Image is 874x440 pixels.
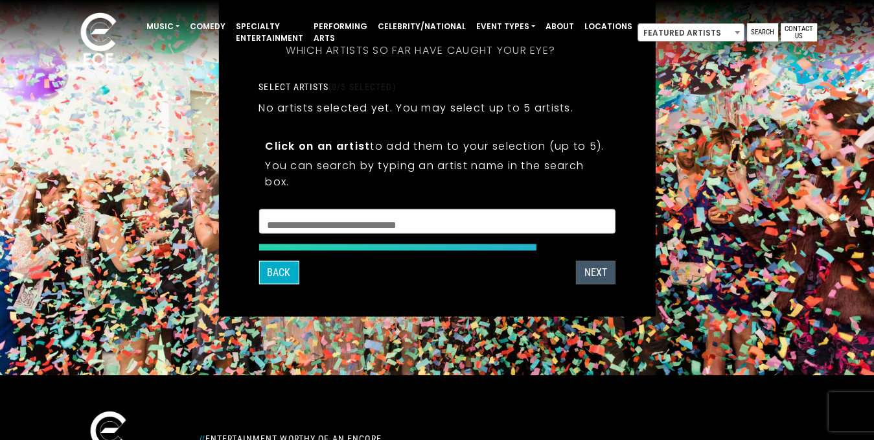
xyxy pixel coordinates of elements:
a: Event Types [471,16,540,38]
span: (0/5 selected) [328,81,396,91]
img: ece_new_logo_whitev2-1.png [66,9,131,72]
button: Back [259,261,299,284]
a: Celebrity/National [373,16,471,38]
a: Music [141,16,185,38]
label: Select artists [259,80,395,92]
span: Featured Artists [638,24,744,42]
p: You can search by typing an artist name in the search box. [265,157,609,189]
p: No artists selected yet. You may select up to 5 artists. [259,99,573,115]
a: Locations [579,16,638,38]
a: Search [747,23,778,41]
a: Comedy [185,16,231,38]
a: Performing Arts [308,16,373,49]
button: Next [576,261,615,284]
a: Specialty Entertainment [231,16,308,49]
a: Contact Us [781,23,817,41]
textarea: Search [267,217,607,229]
p: to add them to your selection (up to 5). [265,137,609,154]
span: Featured Artists [638,23,744,41]
strong: Click on an artist [265,138,370,153]
a: About [540,16,579,38]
